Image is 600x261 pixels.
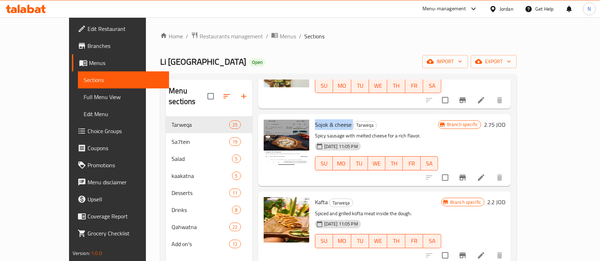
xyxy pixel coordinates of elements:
span: Sort sections [218,88,235,105]
button: TU [351,234,369,248]
button: TU [350,156,368,170]
div: Add on's [172,240,229,248]
div: items [229,137,241,146]
div: items [229,240,241,248]
button: MO [333,234,351,248]
div: Tarweqa [329,199,353,207]
span: 19 [230,138,240,145]
button: WE [368,156,385,170]
span: Sa7tein [172,137,229,146]
span: WE [371,158,383,169]
span: SA [426,81,438,91]
div: Salad5 [166,150,252,167]
button: Branch-specific-item [454,169,471,186]
span: 25 [230,121,240,128]
span: Open [249,59,265,65]
button: SA [421,156,438,170]
span: Branches [88,42,164,50]
p: Spiced and grilled kofta meat inside the dough. [315,209,441,218]
span: 5 [232,173,241,179]
span: SU [318,158,330,169]
button: FR [403,156,420,170]
div: items [229,120,241,129]
div: Salad [172,154,232,163]
span: Sojok & cheese [315,119,352,130]
button: MO [333,156,350,170]
span: 22 [230,224,240,230]
span: Coupons [88,144,164,152]
span: import [428,57,462,66]
h2: Menu sections [169,86,207,107]
button: SA [423,79,441,93]
span: Version: [73,249,90,258]
span: Menu disclaimer [88,178,164,186]
span: Edit Menu [84,110,164,118]
span: Select to update [438,170,453,185]
span: SU [318,236,331,246]
button: delete [491,169,508,186]
span: SA [423,158,435,169]
div: items [229,189,241,197]
button: TH [387,79,405,93]
a: Edit Restaurant [72,20,169,37]
li: / [299,32,301,40]
li: / [266,32,268,40]
span: MO [336,158,347,169]
button: WE [369,234,387,248]
a: Menu disclaimer [72,174,169,191]
span: 8 [232,207,241,213]
div: Desserts11 [166,184,252,201]
button: FR [405,79,423,93]
span: FR [408,81,421,91]
button: import [422,55,468,68]
span: 11 [230,190,240,196]
span: SA [426,236,438,246]
span: [DATE] 11:05 PM [321,143,361,150]
span: Restaurants management [200,32,263,40]
span: Drinks [172,206,232,214]
button: SU [315,79,333,93]
img: Sojok & cheese [264,120,309,165]
span: 5 [232,156,241,162]
span: WE [372,236,384,246]
span: Tarweqa [172,120,229,129]
span: MO [336,81,348,91]
div: Add on's12 [166,235,252,252]
li: / [186,32,188,40]
a: Coupons [72,140,169,157]
nav: breadcrumb [160,32,517,41]
div: Jordan [500,5,514,13]
button: MO [333,79,351,93]
span: TU [354,236,367,246]
span: Upsell [88,195,164,203]
span: export [477,57,511,66]
span: Li [GEOGRAPHIC_DATA] [160,54,246,70]
span: Menus [89,59,164,67]
span: Qahwatna [172,223,229,231]
span: kaakatna [172,172,232,180]
span: Sections [304,32,325,40]
span: TH [390,81,402,91]
a: Edit Menu [78,105,169,123]
span: Promotions [88,161,164,169]
a: Menus [271,32,296,41]
span: TH [390,236,402,246]
button: SA [423,234,441,248]
span: Tarweqa [330,199,353,207]
div: Tarweqa [353,121,377,130]
span: [DATE] 11:05 PM [321,221,361,227]
span: Desserts [172,189,229,197]
span: TU [354,81,367,91]
button: TU [351,79,369,93]
span: Select all sections [203,89,218,104]
a: Coverage Report [72,208,169,225]
span: N [588,5,591,13]
button: TH [385,156,403,170]
a: Upsell [72,191,169,208]
div: Sa7tein19 [166,133,252,150]
div: kaakatna5 [166,167,252,184]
